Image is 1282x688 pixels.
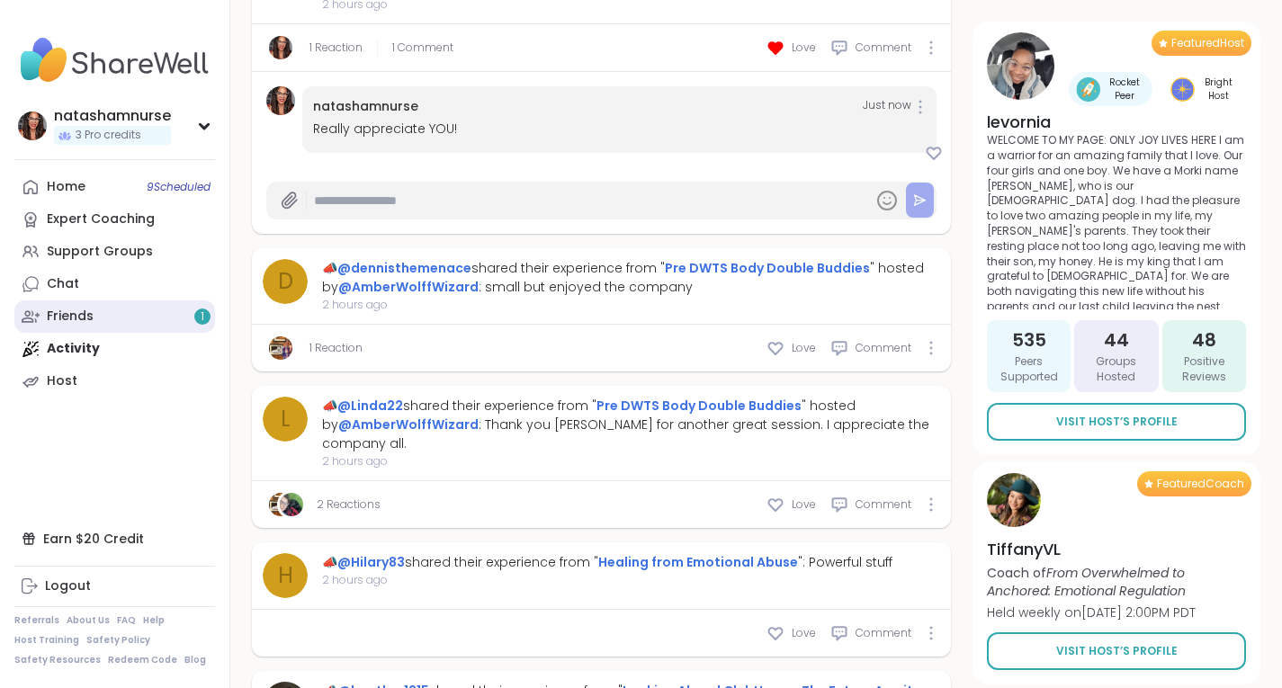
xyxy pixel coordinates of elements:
img: Bright Host [1170,77,1195,102]
div: Home [47,178,85,196]
span: 48 [1192,327,1216,353]
a: Expert Coaching [14,203,215,236]
img: bandannagurl [280,493,303,516]
img: AmberWolffWizard [269,336,292,360]
a: Help [143,614,165,627]
a: Referrals [14,614,59,627]
span: Comment [856,625,911,641]
img: AmberWolffWizard [269,493,292,516]
span: 535 [1012,327,1046,353]
span: Love [792,340,816,356]
a: @AmberWolffWizard [338,278,479,296]
img: levornia [987,32,1054,100]
a: Home9Scheduled [14,171,215,203]
span: Featured Coach [1157,477,1244,491]
a: natashamnurse [313,97,418,115]
a: L [263,397,308,442]
span: Comment [856,496,911,513]
p: Held weekly on [DATE] 2:00PM PDT [987,603,1246,621]
span: 1 Comment [392,40,453,56]
a: H [263,553,308,598]
a: @Linda22 [337,397,403,415]
div: 📣 shared their experience from " ": Powerful stuff [322,553,892,572]
div: 📣 shared their experience from " " hosted by : Thank you [PERSON_NAME] for another great session.... [322,397,940,453]
span: 44 [1104,327,1129,353]
h4: levornia [987,111,1246,133]
div: Expert Coaching [47,210,155,228]
a: 1 Reaction [309,40,363,56]
a: Safety Resources [14,654,101,666]
span: Visit Host’s Profile [1056,414,1178,430]
span: H [278,559,293,592]
span: 2 hours ago [322,297,940,313]
a: Healing from Emotional Abuse [598,553,798,571]
span: Just now [863,97,911,116]
a: Visit Host’s Profile [987,632,1246,670]
div: Host [47,372,77,390]
a: Blog [184,654,206,666]
span: Bright Host [1198,76,1239,103]
span: 9 Scheduled [147,180,211,194]
a: Support Groups [14,236,215,268]
div: Really appreciate YOU! [313,120,926,138]
div: Logout [45,577,91,595]
img: Rocket Peer [1076,77,1100,102]
div: Chat [47,275,79,293]
span: 1 [201,309,204,325]
span: Rocket Peer [1104,76,1145,103]
p: Coach of [987,564,1246,600]
span: Visit Host’s Profile [1056,643,1178,659]
p: WELCOME TO MY PAGE: ONLY JOY LIVES HERE I am a warrior for an amazing family that I love. Our fou... [987,133,1246,309]
a: @Hilary83 [337,553,405,571]
span: Groups Hosted [1081,354,1151,385]
div: natashamnurse [54,106,171,126]
div: Friends [47,308,94,326]
a: Chat [14,268,215,300]
a: Logout [14,570,215,603]
span: 2 hours ago [322,453,940,469]
span: Love [792,625,816,641]
a: 2 Reactions [317,496,381,513]
span: Positive Reviews [1170,354,1239,385]
a: Friends1 [14,300,215,333]
img: natashamnurse [269,36,292,59]
div: Support Groups [47,243,153,261]
a: 1 Reaction [309,340,363,356]
a: Host Training [14,634,79,647]
a: Redeem Code [108,654,177,666]
a: Pre DWTS Body Double Buddies [665,259,870,277]
span: d [278,265,293,298]
a: Host [14,365,215,398]
div: Earn $20 Credit [14,523,215,555]
span: 3 Pro credits [76,128,141,143]
div: 📣 shared their experience from " " hosted by : small but enjoyed the company [322,259,940,297]
span: L [281,403,291,435]
img: TiffanyVL [987,473,1041,527]
span: 2 hours ago [322,572,892,588]
span: Peers Supported [994,354,1063,385]
span: Love [792,496,816,513]
a: FAQ [117,614,136,627]
img: natashamnurse [18,112,47,140]
a: About Us [67,614,110,627]
span: Featured Host [1171,36,1244,50]
a: @AmberWolffWizard [338,415,479,433]
span: Comment [856,40,911,56]
a: @dennisthemenace [337,259,471,277]
a: d [263,259,308,304]
span: Comment [856,340,911,356]
a: Pre DWTS Body Double Buddies [596,397,802,415]
a: Safety Policy [86,634,150,647]
h4: TiffanyVL [987,538,1246,560]
a: Visit Host’s Profile [987,403,1246,441]
span: Love [792,40,816,56]
i: From Overwhelmed to Anchored: Emotional Regulation [987,564,1186,600]
img: natashamnurse [266,86,295,115]
img: ShareWell Nav Logo [14,29,215,92]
